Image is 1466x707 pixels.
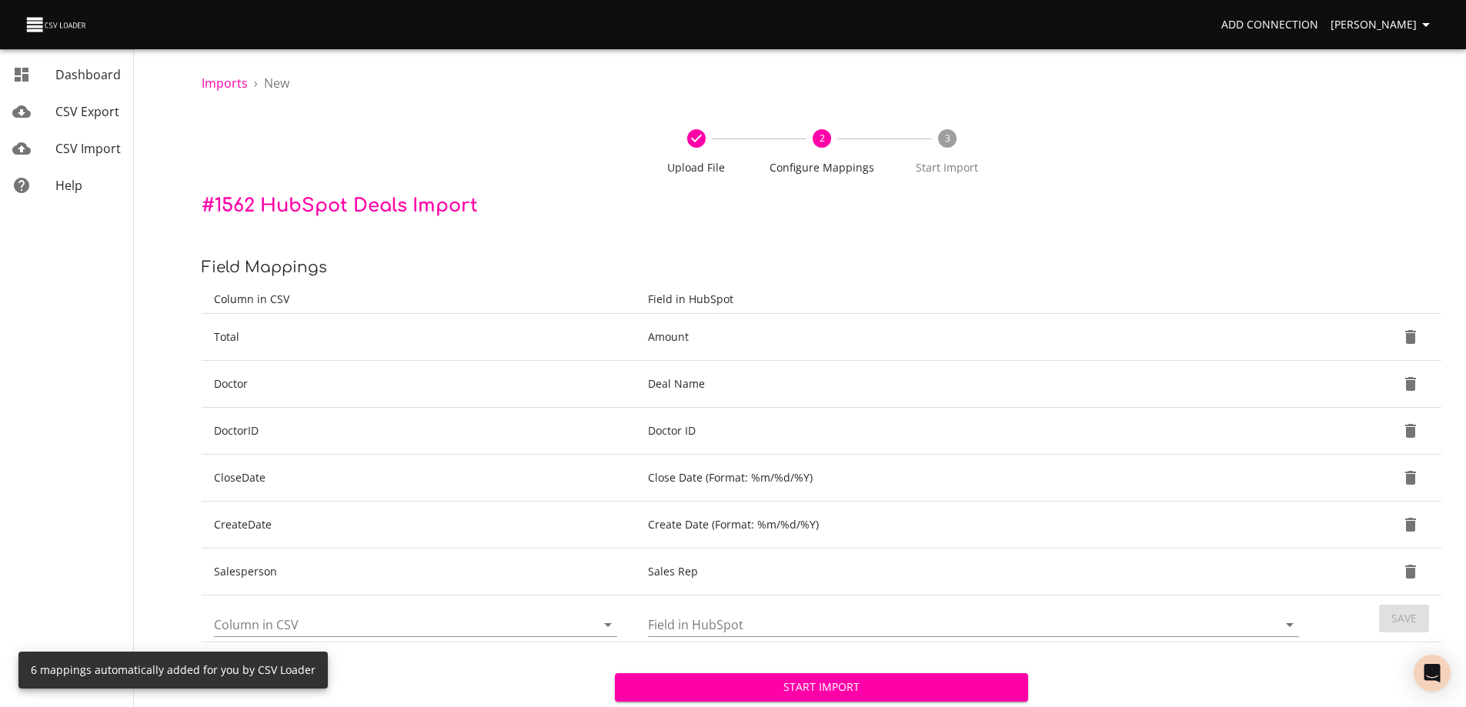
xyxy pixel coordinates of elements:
[264,74,289,92] p: New
[202,258,327,276] span: Field Mappings
[627,678,1016,697] span: Start Import
[202,195,478,216] span: # 1562 HubSpot Deals Import
[765,160,878,175] span: Configure Mappings
[1221,15,1318,35] span: Add Connection
[1414,655,1451,692] div: Open Intercom Messenger
[1279,614,1301,635] button: Open
[636,314,1317,361] td: Amount
[25,14,89,35] img: CSV Loader
[944,132,950,145] text: 3
[636,408,1317,455] td: Doctor ID
[1392,553,1429,590] button: Delete
[597,614,619,635] button: Open
[202,314,636,361] td: Total
[1392,506,1429,543] button: Delete
[55,66,121,83] span: Dashboard
[1392,318,1429,355] button: Delete
[1324,11,1441,39] button: [PERSON_NAME]
[202,285,636,314] th: Column in CSV
[636,285,1317,314] th: Field in HubSpot
[636,502,1317,549] td: Create Date (Format: %m/%d/%Y)
[1392,365,1429,402] button: Delete
[1215,11,1324,39] a: Add Connection
[636,361,1317,408] td: Deal Name
[202,361,636,408] td: Doctor
[254,74,258,92] li: ›
[1392,412,1429,449] button: Delete
[890,160,1003,175] span: Start Import
[636,455,1317,502] td: Close Date (Format: %m/%d/%Y)
[55,177,82,194] span: Help
[202,455,636,502] td: CloseDate
[636,549,1317,595] td: Sales Rep
[202,408,636,455] td: DoctorID
[55,140,121,157] span: CSV Import
[1331,15,1435,35] span: [PERSON_NAME]
[202,75,248,92] a: Imports
[202,502,636,549] td: CreateDate
[31,656,316,684] div: 6 mappings automatically added for you by CSV Loader
[1392,459,1429,496] button: Delete
[639,160,753,175] span: Upload File
[819,132,824,145] text: 2
[55,103,119,120] span: CSV Export
[202,549,636,595] td: Salesperson
[615,673,1028,702] button: Start Import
